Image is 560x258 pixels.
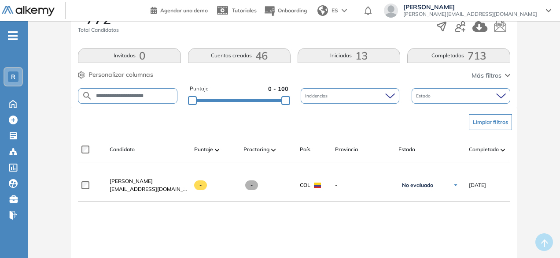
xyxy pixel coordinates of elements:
i: - [8,35,18,37]
button: Cuentas creadas46 [188,48,291,63]
span: Incidencias [305,93,329,99]
span: Onboarding [278,7,307,14]
span: - [245,180,258,190]
span: Estado [398,146,415,153]
button: Más filtros [472,71,510,80]
img: world [317,5,328,16]
a: [PERSON_NAME] [110,177,187,185]
button: Completadas713 [407,48,510,63]
div: Incidencias [301,88,399,104]
span: [PERSON_NAME][EMAIL_ADDRESS][DOMAIN_NAME] [403,11,537,18]
span: - [335,181,391,189]
span: Más filtros [472,71,501,80]
span: COL [300,181,310,189]
span: [EMAIL_ADDRESS][DOMAIN_NAME] [110,185,187,193]
span: [PERSON_NAME] [403,4,537,11]
img: SEARCH_ALT [82,90,92,101]
span: Proctoring [243,146,269,153]
span: Provincia [335,146,358,153]
img: [missing "en.ARROW_ALT" translation] [215,149,219,151]
span: Puntaje [194,146,213,153]
span: - [194,180,207,190]
img: arrow [342,9,347,12]
span: R [11,73,15,80]
div: Estado [412,88,510,104]
span: [PERSON_NAME] [110,178,153,184]
button: Limpiar filtros [469,114,512,130]
button: Invitados0 [78,48,181,63]
span: Estado [416,93,432,99]
span: País [300,146,310,153]
span: Candidato [110,146,135,153]
span: Total Candidatos [78,26,119,34]
span: Puntaje [190,85,209,93]
span: ES [332,7,338,15]
img: [missing "en.ARROW_ALT" translation] [501,149,505,151]
img: COL [314,183,321,188]
span: Completado [469,146,499,153]
span: 0 - 100 [268,85,288,93]
a: Agendar una demo [151,4,208,15]
button: Onboarding [264,1,307,20]
button: Iniciadas13 [298,48,400,63]
span: Agendar una demo [160,7,208,14]
span: [DATE] [469,181,486,189]
img: Logo [2,6,55,17]
img: Ícono de flecha [453,183,458,188]
button: Personalizar columnas [78,70,153,79]
span: Tutoriales [232,7,257,14]
span: No evaluado [402,182,433,189]
span: Personalizar columnas [88,70,153,79]
img: [missing "en.ARROW_ALT" translation] [271,149,276,151]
